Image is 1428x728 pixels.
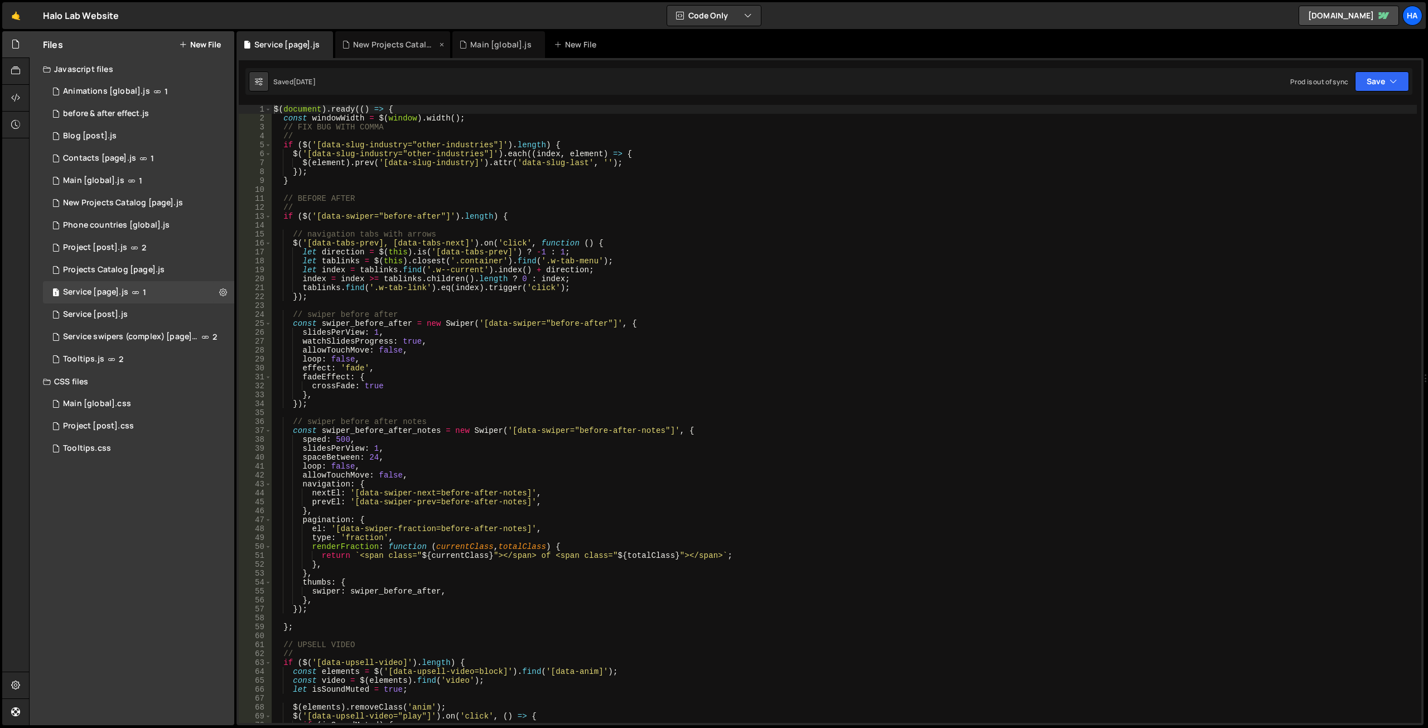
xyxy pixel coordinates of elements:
[239,605,272,614] div: 57
[239,212,272,221] div: 13
[239,444,272,453] div: 39
[239,150,272,158] div: 6
[63,220,170,230] div: Phone countries [global].js
[43,326,238,348] div: 826/8793.js
[63,443,111,454] div: Tooltips.css
[239,248,272,257] div: 17
[239,453,272,462] div: 40
[239,158,272,167] div: 7
[239,257,272,266] div: 18
[52,289,59,298] span: 1
[470,39,532,50] div: Main [global].js
[43,192,234,214] div: 826/45771.js
[63,265,165,275] div: Projects Catalog [page].js
[239,355,272,364] div: 29
[239,551,272,560] div: 51
[239,408,272,417] div: 35
[43,303,234,326] div: 826/7934.js
[239,480,272,489] div: 43
[239,114,272,123] div: 2
[239,167,272,176] div: 8
[239,319,272,328] div: 25
[63,354,104,364] div: Tooltips.js
[239,676,272,685] div: 65
[239,346,272,355] div: 28
[43,281,234,303] div: 826/10500.js
[143,288,146,297] span: 1
[239,203,272,212] div: 12
[239,185,272,194] div: 10
[1402,6,1422,26] div: Ha
[239,435,272,444] div: 38
[239,266,272,274] div: 19
[239,507,272,515] div: 46
[239,194,272,203] div: 11
[239,283,272,292] div: 21
[239,382,272,390] div: 32
[63,176,124,186] div: Main [global].js
[63,131,117,141] div: Blog [post].js
[63,399,131,409] div: Main [global].css
[239,337,272,346] div: 27
[63,421,134,431] div: Project [post].css
[239,364,272,373] div: 30
[43,9,119,22] div: Halo Lab Website
[1290,77,1348,86] div: Prod is out of sync
[43,393,234,415] div: 826/3053.css
[63,287,128,297] div: Service [page].js
[239,542,272,551] div: 50
[119,355,123,364] span: 2
[239,292,272,301] div: 22
[30,58,234,80] div: Javascript files
[43,80,234,103] div: 826/2754.js
[43,415,234,437] div: 826/9226.css
[43,125,234,147] div: 826/3363.js
[63,153,136,163] div: Contacts [page].js
[239,712,272,721] div: 69
[239,578,272,587] div: 54
[239,176,272,185] div: 9
[179,40,221,49] button: New File
[239,123,272,132] div: 3
[63,109,149,119] div: before & after effect.js
[239,132,272,141] div: 4
[273,77,316,86] div: Saved
[239,596,272,605] div: 56
[43,170,234,192] div: 826/1521.js
[43,348,234,370] div: 826/18329.js
[239,417,272,426] div: 36
[554,39,601,50] div: New File
[63,332,197,342] div: Service swipers (complex) [page].js
[239,141,272,150] div: 5
[239,524,272,533] div: 48
[2,2,30,29] a: 🤙
[239,230,272,239] div: 15
[353,39,437,50] div: New Projects Catalog [page].js
[239,685,272,694] div: 66
[239,569,272,578] div: 53
[239,649,272,658] div: 62
[43,214,234,237] div: 826/24828.js
[239,694,272,703] div: 67
[1355,71,1409,91] button: Save
[30,370,234,393] div: CSS files
[239,703,272,712] div: 68
[239,587,272,596] div: 55
[254,39,320,50] div: Service [page].js
[239,390,272,399] div: 33
[239,623,272,631] div: 59
[239,640,272,649] div: 61
[239,105,272,114] div: 1
[239,373,272,382] div: 31
[239,515,272,524] div: 47
[63,243,127,253] div: Project [post].js
[151,154,154,163] span: 1
[63,86,150,97] div: Animations [global].js
[667,6,761,26] button: Code Only
[239,221,272,230] div: 14
[239,426,272,435] div: 37
[239,301,272,310] div: 23
[43,103,234,125] div: 826/19389.js
[239,489,272,498] div: 44
[293,77,316,86] div: [DATE]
